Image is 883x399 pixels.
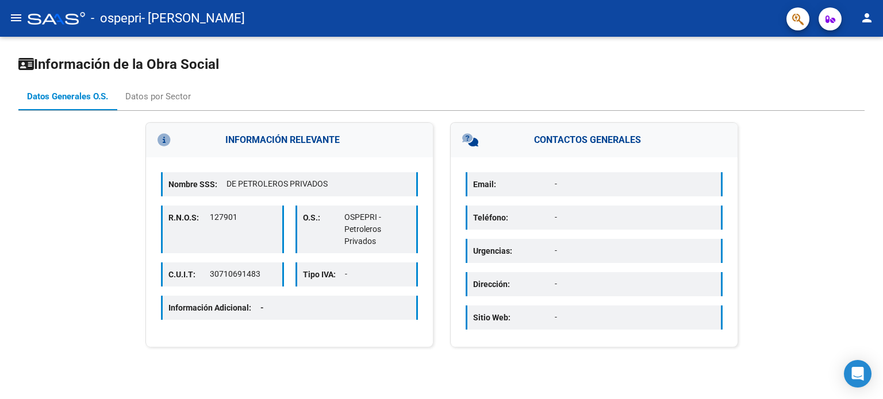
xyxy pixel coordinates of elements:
[473,211,555,224] p: Teléfono:
[125,90,191,103] div: Datos por Sector
[473,278,555,290] p: Dirección:
[168,268,210,281] p: C.U.I.T:
[168,301,273,314] p: Información Adicional:
[555,311,715,323] p: -
[146,123,433,157] h3: INFORMACIÓN RELEVANTE
[210,211,276,223] p: 127901
[473,178,555,191] p: Email:
[260,303,264,312] span: -
[344,211,410,247] p: OSPEPRI - Petroleros Privados
[860,11,874,25] mat-icon: person
[555,245,715,257] p: -
[210,268,276,280] p: 30710691483
[168,178,226,191] p: Nombre SSS:
[451,123,738,157] h3: CONTACTOS GENERALES
[555,278,715,290] p: -
[555,211,715,223] p: -
[473,311,555,324] p: Sitio Web:
[27,90,108,103] div: Datos Generales O.S.
[303,268,345,281] p: Tipo IVA:
[345,268,411,280] p: -
[844,360,872,388] div: Open Intercom Messenger
[555,178,715,190] p: -
[303,211,344,224] p: O.S.:
[168,211,210,224] p: R.N.O.S:
[141,6,245,31] span: - [PERSON_NAME]
[9,11,23,25] mat-icon: menu
[473,245,555,257] p: Urgencias:
[91,6,141,31] span: - ospepri
[18,55,865,73] h1: Información de la Obra Social
[226,178,410,190] p: DE PETROLEROS PRIVADOS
